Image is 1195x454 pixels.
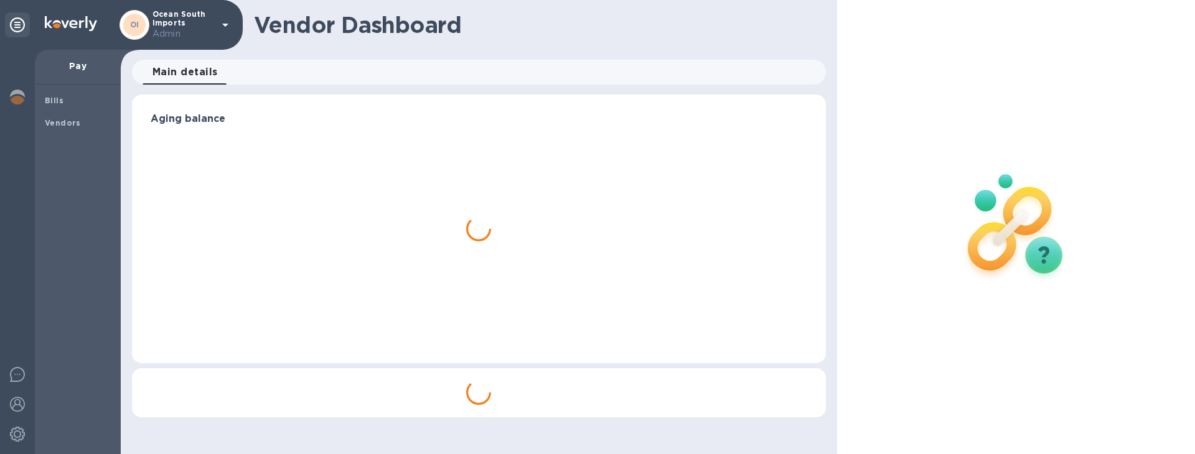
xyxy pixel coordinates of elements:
[152,10,215,40] p: Ocean South Imports
[45,60,111,72] p: Pay
[45,16,97,31] img: Logo
[45,118,81,127] b: Vendors
[152,27,215,40] p: Admin
[152,63,218,81] span: Main details
[254,12,817,38] h1: Vendor Dashboard
[151,113,807,125] h3: Aging balance
[130,20,139,29] b: OI
[5,12,30,37] div: Unpin categories
[45,96,63,105] b: Bills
